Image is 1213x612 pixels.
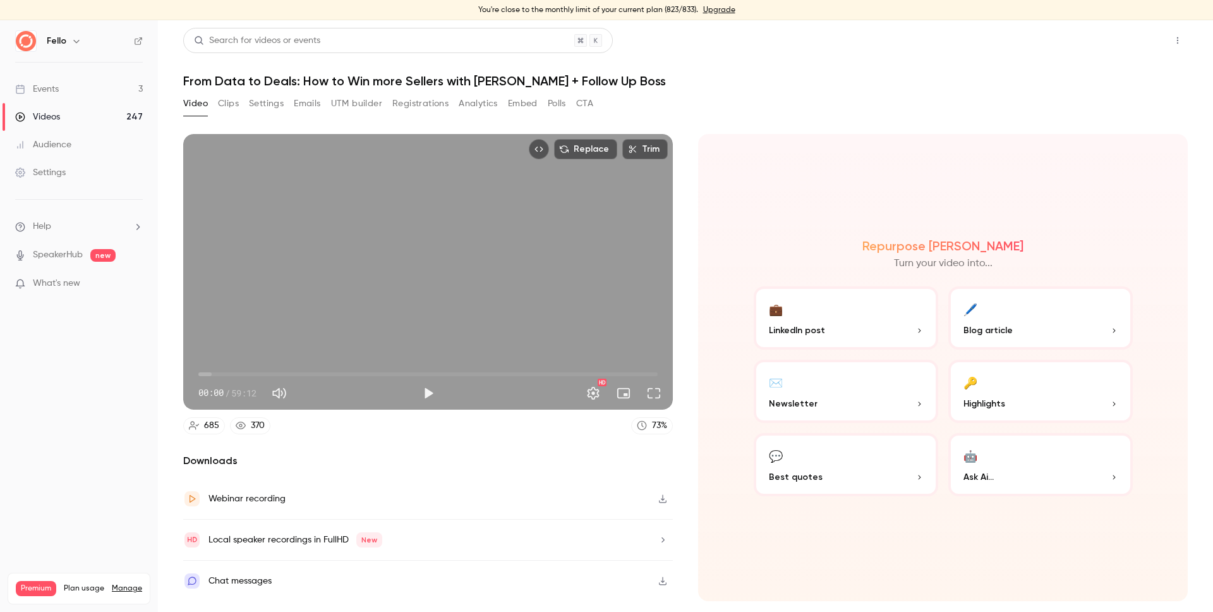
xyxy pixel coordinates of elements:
span: Plan usage [64,584,104,594]
div: 🔑 [963,372,977,392]
button: 🖊️Blog article [948,286,1133,350]
div: Chat messages [208,573,272,589]
div: Videos [15,111,60,123]
img: Fello [16,31,36,51]
span: 59:12 [231,386,256,400]
div: Events [15,83,59,95]
p: Turn your video into... [894,256,993,271]
button: Embed [508,94,538,114]
div: 💬 [769,446,783,465]
div: Webinar recording [208,491,286,506]
div: 73 % [652,419,667,432]
div: Settings [15,166,66,179]
span: Blog article [963,324,1013,337]
button: Polls [548,94,566,114]
button: 💼LinkedIn post [754,286,938,350]
div: HD [598,379,606,386]
span: / [225,386,230,400]
a: SpeakerHub [33,248,83,262]
div: 💼 [769,299,783,319]
button: ✉️Newsletter [754,360,938,423]
iframe: Noticeable Trigger [128,278,143,290]
button: Trim [622,139,668,159]
button: Turn on miniplayer [611,381,636,406]
button: Replace [554,139,617,159]
button: Analytics [459,94,498,114]
h1: From Data to Deals: How to Win more Sellers with [PERSON_NAME] + Follow Up Boss [183,73,1188,89]
button: 🤖Ask Ai... [948,433,1133,496]
button: Full screen [641,381,667,406]
span: Highlights [963,397,1005,410]
button: UTM builder [331,94,382,114]
span: Ask Ai... [963,470,994,484]
button: 🔑Highlights [948,360,1133,423]
div: Local speaker recordings in FullHD [208,532,382,548]
div: 370 [251,419,265,432]
button: Settings [249,94,284,114]
h6: Fello [47,35,66,47]
button: Embed video [529,139,549,159]
button: Play [416,381,441,406]
span: LinkedIn post [769,324,825,337]
div: Audience [15,138,71,151]
button: Share [1107,28,1157,53]
button: Settings [581,381,606,406]
a: Manage [112,584,142,594]
button: Top Bar Actions [1168,30,1188,51]
a: 370 [230,417,270,434]
li: help-dropdown-opener [15,220,143,233]
span: What's new [33,277,80,290]
div: 🖊️ [963,299,977,319]
span: Best quotes [769,470,823,484]
span: new [90,249,116,262]
button: Registrations [392,94,449,114]
button: CTA [576,94,593,114]
button: Clips [218,94,239,114]
span: Help [33,220,51,233]
a: Upgrade [703,5,735,15]
div: ✉️ [769,372,783,392]
a: 73% [631,417,673,434]
button: 💬Best quotes [754,433,938,496]
button: Mute [267,381,292,406]
span: New [356,532,382,548]
span: 00:00 [198,386,224,400]
a: 685 [183,417,225,434]
div: 685 [204,419,219,432]
button: Emails [294,94,320,114]
span: Newsletter [769,397,818,410]
h2: Repurpose [PERSON_NAME] [862,238,1023,254]
div: Search for videos or events [194,34,320,47]
div: 🤖 [963,446,977,465]
h2: Downloads [183,453,673,468]
span: Premium [16,581,56,596]
div: 00:00 [198,386,256,400]
button: Video [183,94,208,114]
